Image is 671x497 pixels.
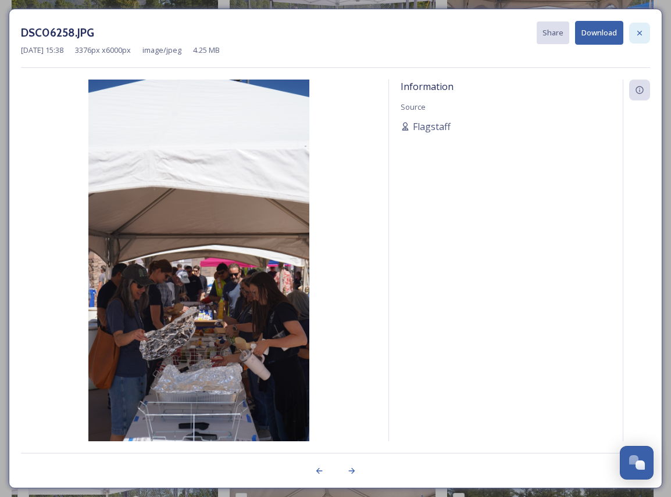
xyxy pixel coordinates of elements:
[21,24,94,41] h3: DSC06258.JPG
[401,102,426,112] span: Source
[620,446,654,480] button: Open Chat
[21,80,377,472] img: DSC06258.JPG
[75,45,131,56] span: 3376 px x 6000 px
[575,21,623,45] button: Download
[21,45,63,56] span: [DATE] 15:38
[142,45,181,56] span: image/jpeg
[537,21,569,44] button: Share
[401,80,454,93] span: Information
[413,120,451,134] span: Flagstaff
[193,45,220,56] span: 4.25 MB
